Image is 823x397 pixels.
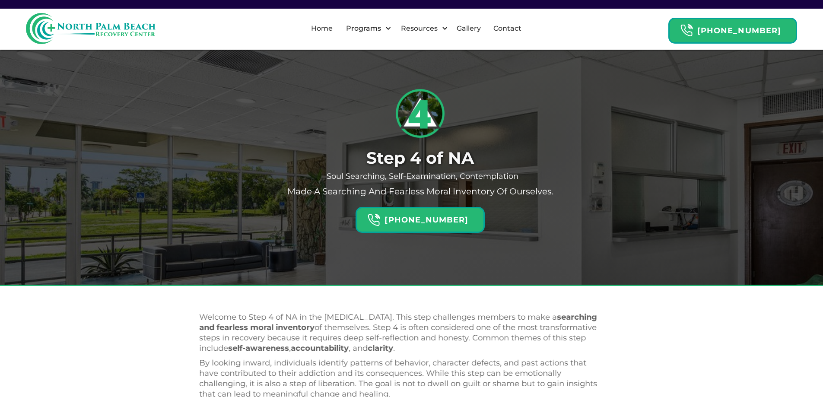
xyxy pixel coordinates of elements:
[697,26,781,35] strong: [PHONE_NUMBER]
[228,343,289,353] strong: self-awareness
[399,23,440,34] div: Resources
[199,312,597,332] strong: searching and fearless moral inventory
[680,24,693,37] img: Header Calendar Icons
[291,343,349,353] strong: accountability
[488,15,527,42] a: Contact
[384,215,468,225] strong: [PHONE_NUMBER]
[367,213,380,227] img: Header Calendar Icons
[394,15,450,42] div: Resources
[451,15,486,42] a: Gallery
[344,23,383,34] div: Programs
[339,15,394,42] div: Programs
[668,13,797,44] a: Header Calendar Icons[PHONE_NUMBER]
[241,172,600,181] div: Soul Searching, Self-Examination, Contemplation
[356,203,484,233] a: Header Calendar Icons[PHONE_NUMBER]
[199,312,605,353] p: Welcome to Step 4 of NA in the [MEDICAL_DATA]. This step challenges members to make a of themselv...
[368,343,393,353] strong: clarity
[241,149,600,168] h1: Step 4 of NA
[306,15,338,42] a: Home
[241,185,600,198] p: Made a searching and fearless moral inventory of ourselves.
